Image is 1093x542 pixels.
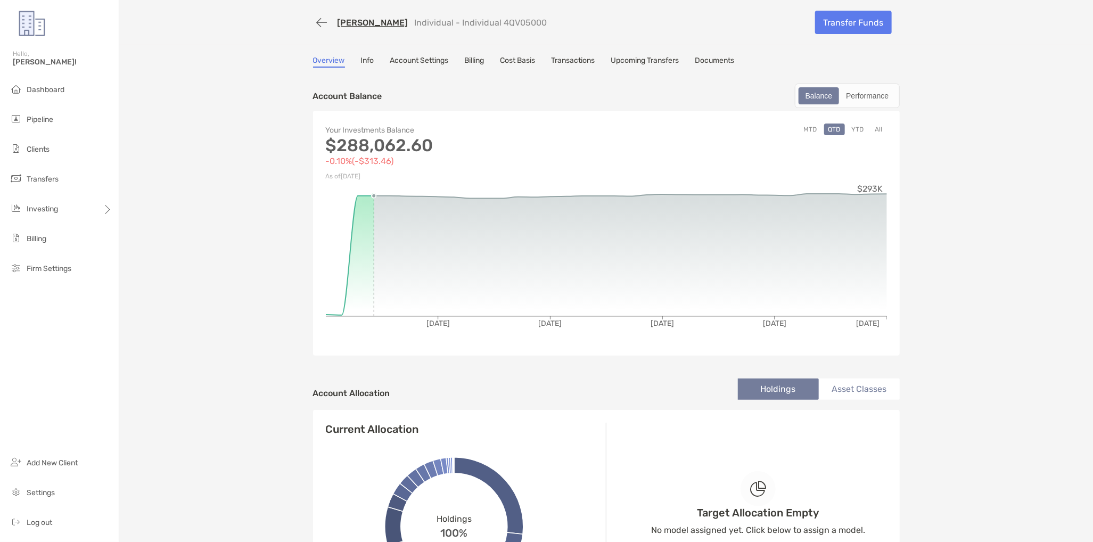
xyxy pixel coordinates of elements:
[500,56,536,68] a: Cost Basis
[27,488,55,497] span: Settings
[437,514,472,524] span: Holdings
[538,319,562,328] tspan: [DATE]
[390,56,449,68] a: Account Settings
[13,4,51,43] img: Zoe Logo
[326,154,606,168] p: -0.10% ( -$313.46 )
[313,56,345,68] a: Overview
[326,124,606,137] p: Your Investments Balance
[695,56,735,68] a: Documents
[819,379,900,400] li: Asset Classes
[738,379,819,400] li: Holdings
[326,170,606,183] p: As of [DATE]
[27,115,53,124] span: Pipeline
[313,388,390,398] h4: Account Allocation
[361,56,374,68] a: Info
[871,124,887,135] button: All
[27,264,71,273] span: Firm Settings
[697,506,819,519] h4: Target Allocation Empty
[795,84,900,108] div: segmented control
[27,175,59,184] span: Transfers
[611,56,679,68] a: Upcoming Transfers
[465,56,484,68] a: Billing
[27,458,78,467] span: Add New Client
[426,319,449,328] tspan: [DATE]
[651,319,674,328] tspan: [DATE]
[10,261,22,274] img: firm-settings icon
[651,523,865,537] p: No model assigned yet. Click below to assign a model.
[10,486,22,498] img: settings icon
[27,85,64,94] span: Dashboard
[552,56,595,68] a: Transactions
[313,89,382,103] p: Account Balance
[10,112,22,125] img: pipeline icon
[338,18,408,28] a: [PERSON_NAME]
[857,184,883,194] tspan: $293K
[840,88,894,103] div: Performance
[441,524,468,539] span: 100%
[27,234,46,243] span: Billing
[326,423,419,436] h4: Current Allocation
[326,139,606,152] p: $288,062.60
[13,58,112,67] span: [PERSON_NAME]!
[27,204,58,213] span: Investing
[763,319,786,328] tspan: [DATE]
[815,11,892,34] a: Transfer Funds
[824,124,845,135] button: QTD
[10,456,22,469] img: add_new_client icon
[27,518,52,527] span: Log out
[10,515,22,528] img: logout icon
[10,232,22,244] img: billing icon
[800,124,821,135] button: MTD
[800,88,839,103] div: Balance
[848,124,868,135] button: YTD
[10,202,22,215] img: investing icon
[10,142,22,155] img: clients icon
[10,172,22,185] img: transfers icon
[856,319,880,328] tspan: [DATE]
[415,18,547,28] p: Individual - Individual 4QV05000
[27,145,50,154] span: Clients
[10,83,22,95] img: dashboard icon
